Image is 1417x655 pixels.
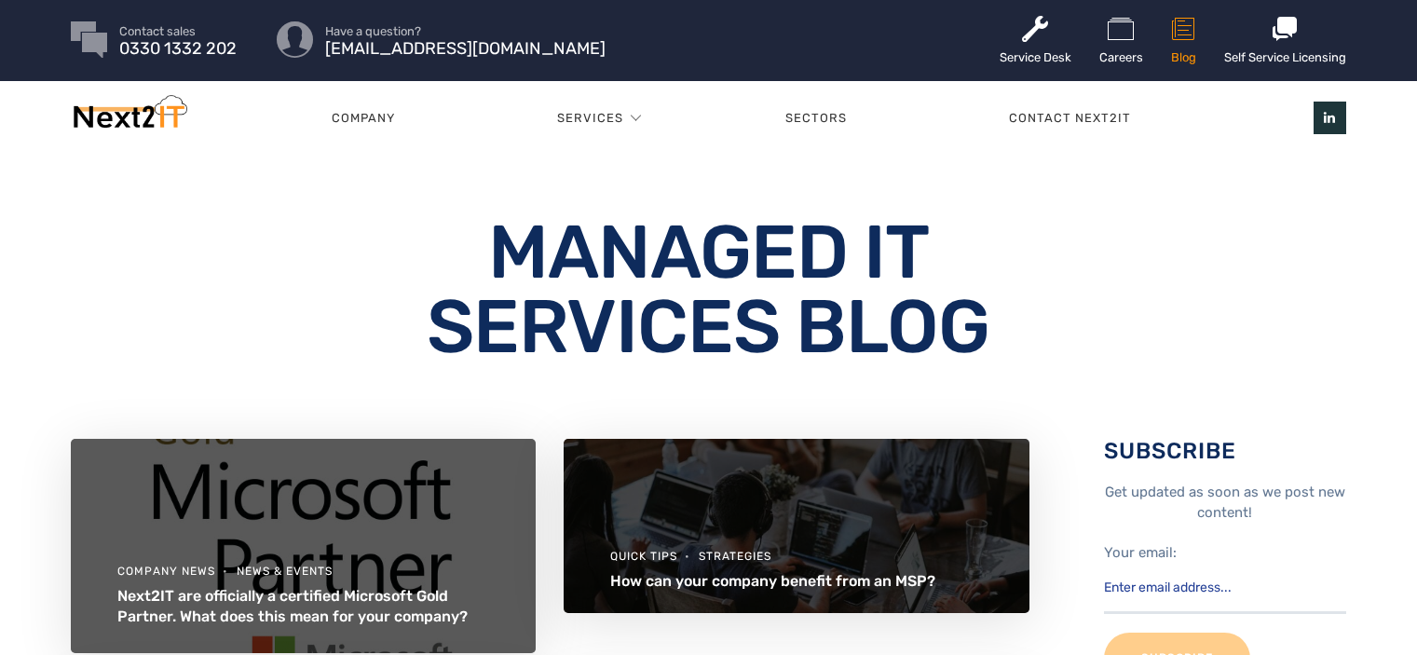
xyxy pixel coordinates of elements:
img: team1 [564,439,1029,613]
a: News & Events [237,565,333,578]
span: [EMAIL_ADDRESS][DOMAIN_NAME] [325,43,606,55]
span: Contact sales [119,25,237,37]
a: Quick Tips [610,550,695,563]
a: How can your company benefit from an MSP? [610,572,935,590]
a: Sectors [704,90,928,146]
h3: Subscribe [1104,439,1346,463]
h1: Managed IT Services Blog [389,215,1027,364]
a: Contact Next2IT [928,90,1212,146]
img: Next2IT [71,95,187,137]
a: Have a question? [EMAIL_ADDRESS][DOMAIN_NAME] [325,25,606,55]
a: Contact sales 0330 1332 202 [119,25,237,55]
span: Have a question? [325,25,606,37]
a: Next2IT are officially a certified Microsoft Gold Partner. What does this mean for your company? [117,587,468,625]
label: Your email: [1104,544,1177,561]
p: Get updated as soon as we post new content! [1104,482,1346,524]
a: Company News [117,565,233,578]
span: 0330 1332 202 [119,43,237,55]
img: microsoft-gold-partner [71,439,536,654]
a: Services [557,90,623,146]
a: Strategies [699,550,771,563]
a: Company [251,90,476,146]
